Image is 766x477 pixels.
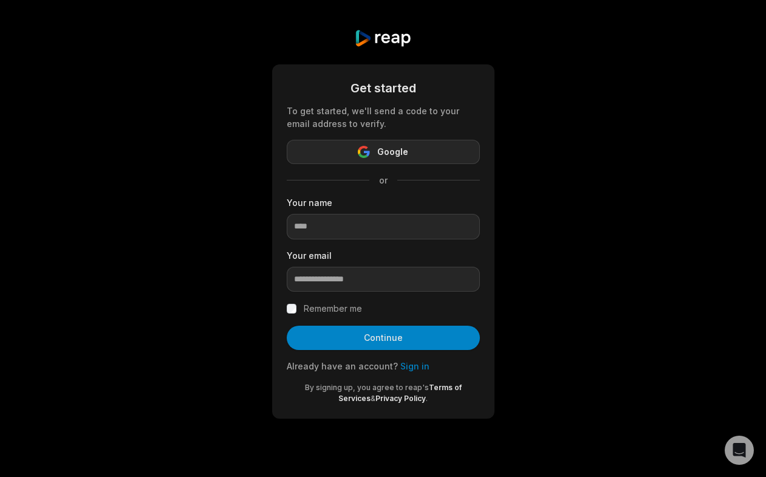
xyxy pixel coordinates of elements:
[400,361,429,371] a: Sign in
[338,383,462,403] a: Terms of Services
[426,394,428,403] span: .
[304,301,362,316] label: Remember me
[377,145,408,159] span: Google
[354,29,412,47] img: reap
[305,383,429,392] span: By signing up, you agree to reap's
[287,361,398,371] span: Already have an account?
[287,140,480,164] button: Google
[287,105,480,130] div: To get started, we'll send a code to your email address to verify.
[369,174,397,187] span: or
[371,394,375,403] span: &
[287,79,480,97] div: Get started
[287,249,480,262] label: Your email
[287,326,480,350] button: Continue
[287,196,480,209] label: Your name
[375,394,426,403] a: Privacy Policy
[725,436,754,465] div: Open Intercom Messenger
